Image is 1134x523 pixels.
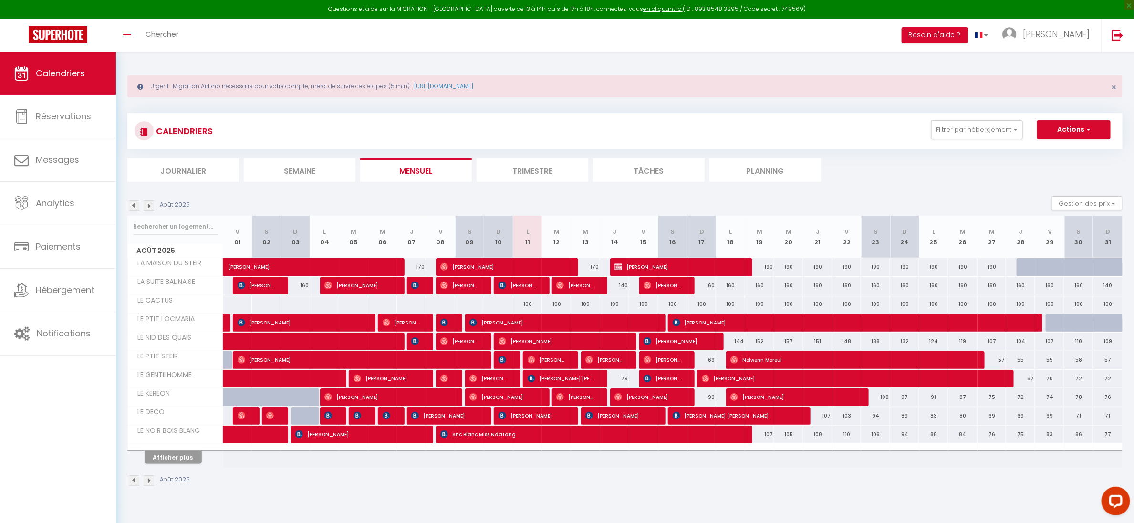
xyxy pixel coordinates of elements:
div: 160 [861,277,890,294]
span: [PERSON_NAME] [238,351,480,369]
th: 26 [948,216,978,258]
li: Semaine [244,158,355,182]
button: Actions [1037,120,1111,139]
abbr: L [932,227,935,236]
a: ... [PERSON_NAME] [995,19,1102,52]
span: [PERSON_NAME] [440,332,479,350]
div: 190 [745,258,774,276]
div: 152 [745,333,774,350]
li: Trimestre [477,158,588,182]
a: [URL][DOMAIN_NAME] [414,82,473,90]
span: [PERSON_NAME] [440,314,450,332]
div: 83 [919,407,948,425]
div: 100 [600,295,629,313]
div: 76 [978,426,1007,443]
div: 100 [803,295,832,313]
div: 107 [1035,333,1064,350]
span: [PERSON_NAME] [411,332,421,350]
div: 104 [1006,333,1035,350]
div: 170 [571,258,600,276]
abbr: M [583,227,589,236]
abbr: V [1048,227,1052,236]
th: 23 [861,216,890,258]
p: Août 2025 [160,200,190,209]
span: LE CACTUS [129,295,176,306]
div: 190 [832,258,862,276]
span: LE NOIR BOIS BLANC [129,426,203,436]
li: Planning [709,158,821,182]
div: 160 [774,277,803,294]
div: 69 [687,351,717,369]
p: Août 2025 [160,475,190,484]
span: [PERSON_NAME] [354,407,363,425]
abbr: M [989,227,995,236]
img: Super Booking [29,26,87,43]
div: 151 [803,333,832,350]
span: [PERSON_NAME] [499,351,508,369]
span: [PERSON_NAME] [499,276,537,294]
th: 02 [252,216,281,258]
span: [PERSON_NAME] [499,332,624,350]
span: Duglaynis Yeniree [440,369,450,387]
span: Paiements [36,241,81,252]
th: 16 [658,216,687,258]
div: 190 [890,258,919,276]
abbr: V [642,227,646,236]
div: 124 [919,333,948,350]
div: 100 [687,295,717,313]
abbr: D [293,227,298,236]
h3: CALENDRIERS [154,120,213,142]
span: Notifications [37,327,91,339]
span: [PERSON_NAME] [499,407,566,425]
abbr: S [468,227,472,236]
span: [PERSON_NAME] [228,253,360,271]
abbr: L [526,227,529,236]
div: 79 [600,370,629,387]
div: 160 [745,277,774,294]
abbr: L [323,227,326,236]
div: 75 [1006,426,1035,443]
div: 190 [978,258,1007,276]
div: 160 [948,277,978,294]
abbr: J [613,227,616,236]
th: 01 [223,216,252,258]
th: 03 [281,216,310,258]
button: Besoin d'aide ? [902,27,968,43]
th: 27 [978,216,1007,258]
div: 100 [629,295,658,313]
div: 100 [1064,295,1093,313]
div: 72 [1064,370,1093,387]
th: 29 [1035,216,1064,258]
abbr: V [235,227,239,236]
th: 10 [484,216,513,258]
a: [PERSON_NAME] [223,314,228,332]
div: 87 [948,388,978,406]
abbr: M [351,227,356,236]
span: [PERSON_NAME] [614,258,740,276]
div: 69 [1035,407,1064,425]
div: 70 [1035,370,1064,387]
div: 107 [978,333,1007,350]
div: 72 [1093,370,1123,387]
div: 144 [716,333,745,350]
div: 100 [658,295,687,313]
abbr: J [1019,227,1023,236]
span: [PERSON_NAME] [440,258,566,276]
abbr: D [699,227,704,236]
div: 86 [1064,426,1093,443]
span: [PERSON_NAME] [411,407,479,425]
span: [PERSON_NAME] [469,314,654,332]
span: [PERSON_NAME] [614,388,682,406]
span: [PERSON_NAME] [411,276,421,294]
div: 67 [1006,370,1035,387]
div: 160 [890,277,919,294]
abbr: S [264,227,269,236]
div: 105 [774,426,803,443]
abbr: S [1077,227,1081,236]
span: [PERSON_NAME] [295,425,421,443]
div: 71 [1064,407,1093,425]
th: 25 [919,216,948,258]
div: 72 [1006,388,1035,406]
div: 100 [890,295,919,313]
